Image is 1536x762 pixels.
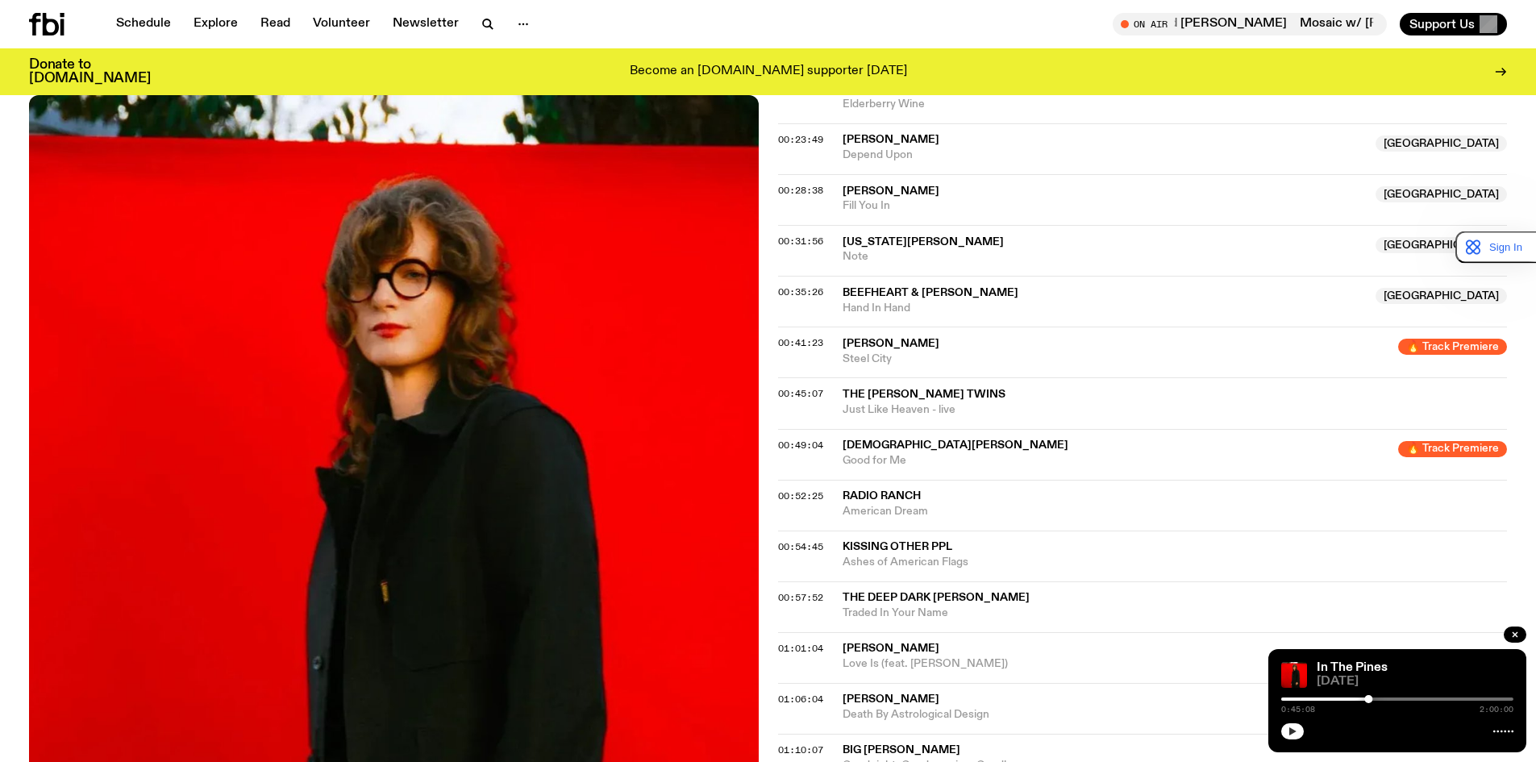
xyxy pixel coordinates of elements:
button: 00:52:25 [778,492,823,501]
span: [DEMOGRAPHIC_DATA][PERSON_NAME] [843,439,1068,451]
span: Fill You In [843,198,1367,214]
span: [PERSON_NAME] [843,134,939,145]
span: Support Us [1409,17,1475,31]
span: 00:31:56 [778,235,823,248]
a: Volunteer [303,13,380,35]
span: 2:00:00 [1480,706,1513,714]
a: Read [251,13,300,35]
span: 00:52:25 [778,489,823,502]
span: 01:01:04 [778,642,823,655]
button: 01:01:04 [778,644,823,653]
button: 00:23:49 [778,135,823,144]
span: Ashes of American Flags [843,555,1508,570]
span: [PERSON_NAME] [843,693,939,705]
span: Note [843,249,1367,264]
span: Traded In Your Name [843,606,1508,621]
span: 00:49:04 [778,439,823,452]
a: Explore [184,13,248,35]
span: Good for Me [843,453,1389,468]
button: 00:41:23 [778,339,823,348]
span: [GEOGRAPHIC_DATA] [1376,135,1507,152]
p: Become an [DOMAIN_NAME] supporter [DATE] [630,65,907,79]
span: Steel City [843,352,1389,367]
button: 01:10:07 [778,746,823,755]
button: 00:57:52 [778,593,823,602]
span: 🔥 Track Premiere [1398,339,1507,355]
span: [PERSON_NAME] [843,643,939,654]
span: Love Is (feat. [PERSON_NAME]) [843,656,1508,672]
span: [PERSON_NAME] [843,338,939,349]
span: [GEOGRAPHIC_DATA] [1376,186,1507,202]
span: 00:57:52 [778,591,823,604]
span: Depend Upon [843,148,1367,163]
span: 01:06:04 [778,693,823,706]
span: 00:54:45 [778,540,823,553]
button: 00:45:07 [778,389,823,398]
span: 🔥 Track Premiere [1398,441,1507,457]
h3: Donate to [DOMAIN_NAME] [29,58,151,85]
button: 00:31:56 [778,237,823,246]
span: 00:23:49 [778,133,823,146]
span: 01:10:07 [778,743,823,756]
span: [GEOGRAPHIC_DATA] [1376,237,1507,253]
span: 00:35:26 [778,285,823,298]
span: [PERSON_NAME] [843,185,939,197]
span: 00:45:07 [778,387,823,400]
span: The [PERSON_NAME] Twins [843,389,1005,400]
button: On AirMosaic w/ [PERSON_NAME] and [PERSON_NAME]Mosaic w/ [PERSON_NAME] and [PERSON_NAME] [1113,13,1387,35]
span: American Dream [843,504,1508,519]
button: 00:54:45 [778,543,823,552]
span: Death By Astrological Design [843,707,1508,722]
span: [GEOGRAPHIC_DATA] [1376,288,1507,304]
span: [DATE] [1317,676,1513,688]
button: 00:49:04 [778,441,823,450]
span: Just Like Heaven - live [843,402,1508,418]
span: 0:45:08 [1281,706,1315,714]
span: Elderberry Wine [843,97,1508,112]
span: 00:41:23 [778,336,823,349]
button: 00:28:38 [778,186,823,195]
button: 01:06:04 [778,695,823,704]
span: 00:28:38 [778,184,823,197]
button: 00:35:26 [778,288,823,297]
span: Beefheart & [PERSON_NAME] [843,287,1018,298]
a: Newsletter [383,13,468,35]
span: Kissing Other ppl [843,541,952,552]
span: [US_STATE][PERSON_NAME] [843,236,1004,248]
span: Hand In Hand [843,301,1367,316]
span: Big [PERSON_NAME] [843,744,960,756]
button: Support Us [1400,13,1507,35]
span: The Deep Dark [PERSON_NAME] [843,592,1030,603]
span: Radio Ranch [843,490,921,502]
a: Schedule [106,13,181,35]
a: In The Pines [1317,661,1388,674]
